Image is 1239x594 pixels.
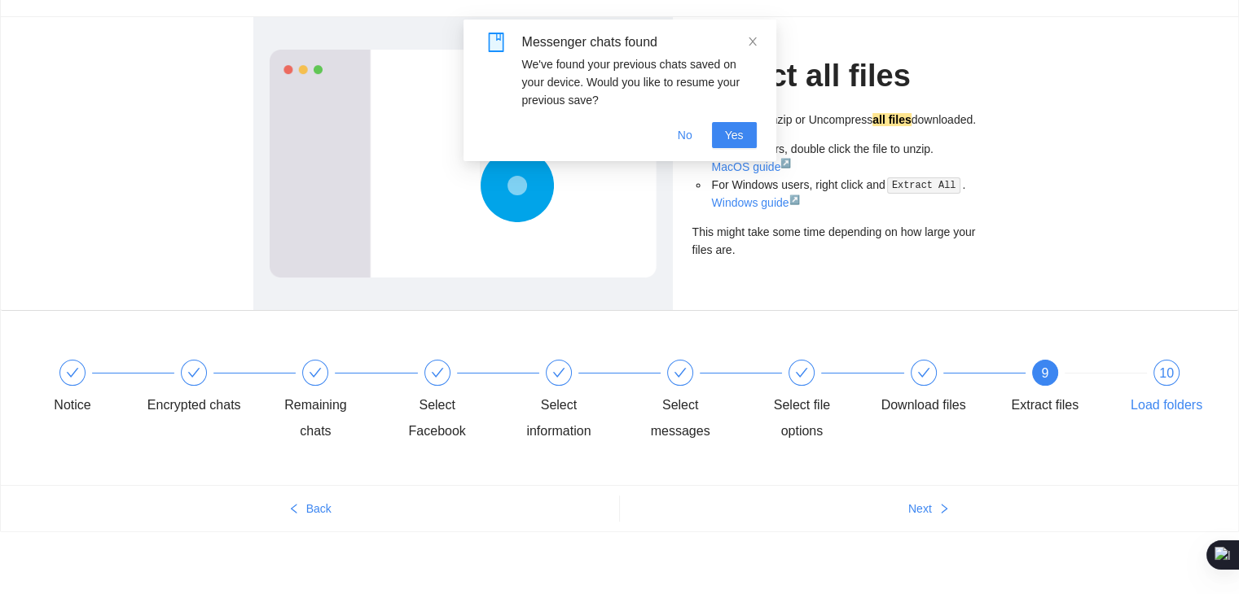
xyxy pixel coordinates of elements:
code: Extract All [887,177,960,194]
span: left [288,503,300,516]
span: check [309,366,322,379]
div: This might take some time depending on how large your files are. [692,223,986,259]
div: 10Load folders [1119,360,1214,418]
li: For Mac users, double click the file to unzip. [709,140,986,176]
span: 10 [1159,366,1174,380]
div: Encrypted chats [147,360,268,418]
div: Select Facebook [390,360,512,444]
span: 9 [1041,366,1048,380]
div: 9Extract files [998,360,1119,418]
div: Remaining chats [268,360,389,444]
button: No [665,122,705,148]
span: No [678,126,692,144]
button: Yes [712,122,757,148]
span: book [486,33,506,52]
div: Select messages [633,392,727,444]
span: check [674,366,687,379]
span: check [187,366,200,379]
div: Select information [512,360,633,444]
div: Download files [877,360,998,418]
span: check [431,366,444,379]
li: For Windows users, right click and . [709,176,986,212]
div: Notice [54,392,90,418]
div: Select information [512,392,606,444]
span: close [747,36,758,47]
div: Select file options [754,392,849,444]
strong: all files [872,113,911,126]
span: check [552,366,565,379]
div: Messenger chats found [522,33,757,52]
span: Yes [725,126,744,144]
div: Load folders [1131,392,1202,418]
div: Select messages [633,360,754,444]
button: Nextright [620,496,1239,522]
span: check [917,366,930,379]
div: Extract files [1011,392,1079,418]
span: right [938,503,950,516]
div: Remaining chats [268,392,362,444]
sup: ↗ [780,158,791,168]
h1: Extract all files [692,57,986,95]
div: Encrypted chats [147,392,241,418]
a: Windows guide↗ [712,196,800,209]
span: Next [908,500,932,518]
sup: ↗ [789,194,799,204]
span: check [66,366,79,379]
button: leftBack [1,496,619,522]
div: Notice [25,360,147,418]
div: Select Facebook [390,392,485,444]
div: Download files [881,392,966,418]
span: check [795,366,808,379]
div: We've found your previous chats saved on your device. Would you like to resume your previous save? [522,55,757,109]
div: You'll need to Unzip or Uncompress downloaded. [692,111,986,129]
div: Select file options [754,360,876,444]
span: Back [306,500,332,518]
